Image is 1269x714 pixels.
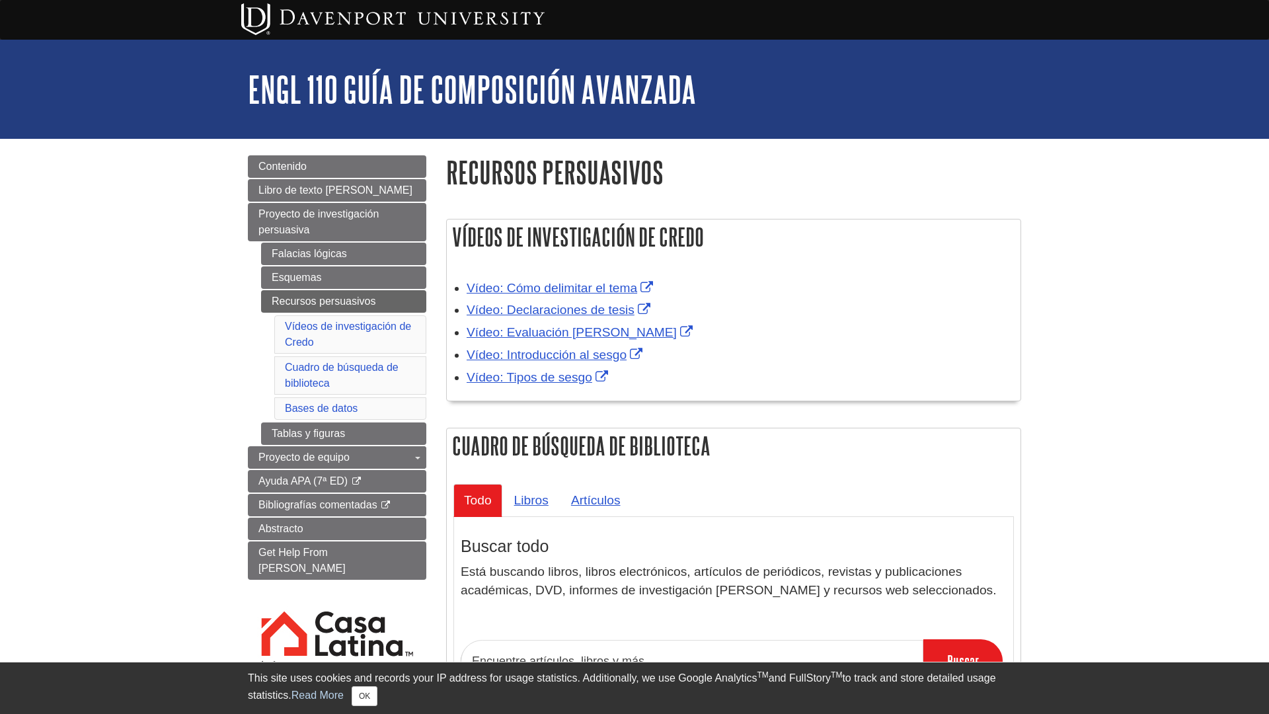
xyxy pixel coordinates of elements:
[258,452,350,463] span: Proyecto de equipo
[467,303,654,317] a: Link opens in new window
[467,281,656,295] a: Link opens in new window
[248,155,426,178] a: Contenido
[446,155,1021,189] h1: Recursos persuasivos
[285,362,399,389] a: Cuadro de búsqueda de biblioteca
[467,348,646,362] a: Link opens in new window
[467,325,696,339] a: Link opens in new window
[261,290,426,313] a: Recursos persuasivos
[258,499,377,510] span: Bibliografías comentadas
[248,518,426,540] a: Abstracto
[241,3,545,35] img: Davenport University
[258,475,348,487] span: Ayuda APA (7ª ED)
[560,484,631,516] a: Artículos
[248,494,426,516] a: Bibliografías comentadas
[258,547,346,574] span: Get Help From [PERSON_NAME]
[380,501,391,510] i: This link opens in a new window
[258,184,412,196] span: Libro de texto [PERSON_NAME]
[248,446,426,469] a: Proyecto de equipo
[461,537,1007,556] h3: Buscar todo
[291,690,344,701] a: Read More
[258,523,303,534] span: Abstracto
[461,563,1007,601] p: Está buscando libros, libros electrónicos, artículos de periódicos, revistas y publicaciones acad...
[461,640,923,683] input: Encuentre artículos, libros y más...
[248,670,1021,706] div: This site uses cookies and records your IP address for usage statistics. Additionally, we use Goo...
[248,203,426,241] a: Proyecto de investigación persuasiva
[258,161,307,172] span: Contenido
[261,422,426,445] a: Tablas y figuras
[285,321,411,348] a: Vídeos de investigación de Credo
[447,219,1020,255] h2: Vídeos de investigación de Credo
[467,370,611,384] a: Link opens in new window
[831,670,842,680] sup: TM
[453,484,502,516] a: Todo
[352,686,377,706] button: Close
[258,208,379,235] span: Proyecto de investigación persuasiva
[447,428,1020,463] h2: Cuadro de búsqueda de biblioteca
[923,639,1003,683] input: Buscar
[248,541,426,580] a: Get Help From [PERSON_NAME]
[248,155,426,701] div: Guide Page Menu
[757,670,768,680] sup: TM
[261,266,426,289] a: Esquemas
[504,484,559,516] a: Libros
[248,69,696,110] a: ENGL 110 Guía de composición avanzada
[261,243,426,265] a: Falacias lógicas
[248,179,426,202] a: Libro de texto [PERSON_NAME]
[285,403,358,414] a: Bases de datos
[248,470,426,493] a: Ayuda APA (7ª ED)
[351,477,362,486] i: This link opens in a new window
